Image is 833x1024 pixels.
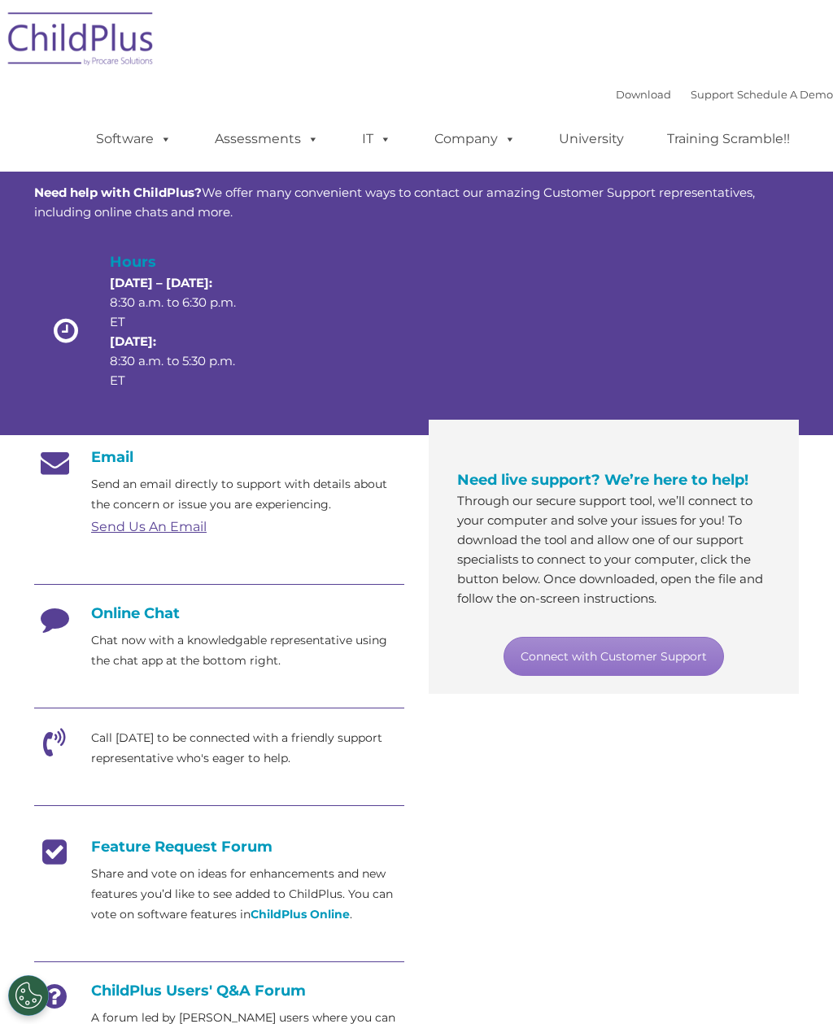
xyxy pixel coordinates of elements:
button: Cookies Settings [8,975,49,1016]
h4: Online Chat [34,604,404,622]
a: Schedule A Demo [737,88,833,101]
h4: ChildPlus Users' Q&A Forum [34,982,404,1000]
a: Training Scramble!! [651,123,806,155]
a: Software [80,123,188,155]
a: Download [616,88,671,101]
a: IT [346,123,408,155]
h4: Feature Request Forum [34,838,404,856]
strong: Need help with ChildPlus? [34,185,202,200]
p: 8:30 a.m. to 6:30 p.m. ET 8:30 a.m. to 5:30 p.m. ET [110,273,238,390]
p: Chat now with a knowledgable representative using the chat app at the bottom right. [91,630,404,671]
a: University [543,123,640,155]
a: Connect with Customer Support [504,637,724,676]
a: Company [418,123,532,155]
p: Send an email directly to support with details about the concern or issue you are experiencing. [91,474,404,515]
span: Need live support? We’re here to help! [457,471,748,489]
a: Send Us An Email [91,519,207,534]
p: Share and vote on ideas for enhancements and new features you’d like to see added to ChildPlus. Y... [91,864,404,925]
h4: Hours [110,251,238,273]
h4: Email [34,448,404,466]
strong: [DATE] – [DATE]: [110,275,212,290]
p: Call [DATE] to be connected with a friendly support representative who's eager to help. [91,728,404,769]
a: ChildPlus Online [251,907,350,922]
strong: [DATE]: [110,333,156,349]
a: Assessments [198,123,335,155]
a: Support [691,88,734,101]
p: Through our secure support tool, we’ll connect to your computer and solve your issues for you! To... [457,491,770,608]
span: We offer many convenient ways to contact our amazing Customer Support representatives, including ... [34,185,755,220]
font: | [616,88,833,101]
